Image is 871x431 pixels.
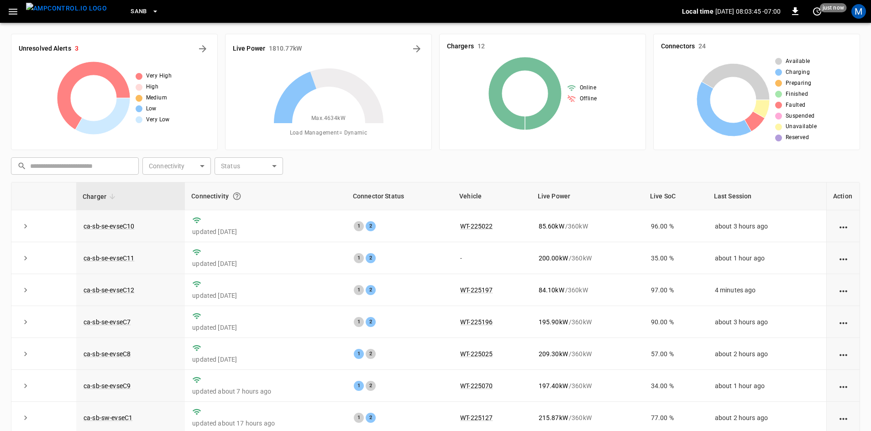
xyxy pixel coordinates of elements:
p: updated [DATE] [192,355,339,364]
p: 195.90 kW [539,317,568,327]
div: 2 [366,285,376,295]
a: WT-225197 [460,286,493,294]
p: updated [DATE] [192,291,339,300]
div: 2 [366,349,376,359]
a: WT-225196 [460,318,493,326]
button: SanB [127,3,163,21]
span: Charger [83,191,118,202]
div: 2 [366,381,376,391]
h6: 3 [75,44,79,54]
span: Max. 4634 kW [311,114,346,123]
span: Load Management = Dynamic [290,129,367,138]
p: 197.40 kW [539,381,568,390]
div: action cell options [838,286,849,295]
button: expand row [19,315,32,329]
td: about 3 hours ago [708,210,826,242]
span: Reserved [786,133,809,142]
p: updated about 7 hours ago [192,387,339,396]
td: 35.00 % [644,242,708,274]
td: 57.00 % [644,338,708,370]
p: updated [DATE] [192,259,339,268]
td: about 1 hour ago [708,242,826,274]
td: 34.00 % [644,370,708,402]
a: ca-sb-se-evseC12 [84,286,134,294]
a: WT-225022 [460,223,493,230]
div: 1 [354,381,364,391]
a: ca-sb-se-evseC10 [84,223,134,230]
button: Energy Overview [409,42,424,56]
div: 1 [354,317,364,327]
td: about 3 hours ago [708,306,826,338]
div: 1 [354,285,364,295]
td: about 2 hours ago [708,338,826,370]
a: WT-225070 [460,382,493,389]
div: action cell options [838,381,849,390]
button: expand row [19,283,32,297]
th: Live SoC [644,182,708,210]
div: 2 [366,253,376,263]
a: WT-225127 [460,414,493,421]
a: WT-225025 [460,350,493,358]
p: updated [DATE] [192,323,339,332]
button: All Alerts [195,42,210,56]
th: Connector Status [346,182,453,210]
span: SanB [131,6,147,17]
div: / 360 kW [539,317,636,327]
span: Low [146,104,157,114]
div: action cell options [838,317,849,327]
a: ca-sb-se-evseC9 [84,382,131,389]
span: Online [580,83,596,93]
span: Preparing [786,79,812,88]
h6: 24 [698,42,706,52]
p: updated [DATE] [192,227,339,236]
div: 2 [366,221,376,231]
td: 96.00 % [644,210,708,242]
span: Very High [146,72,172,81]
div: / 360 kW [539,254,636,263]
span: Very Low [146,115,170,125]
a: ca-sb-sw-evseC1 [84,414,132,421]
div: action cell options [838,349,849,358]
a: ca-sb-se-evseC11 [84,254,134,262]
th: Action [826,182,860,210]
div: Connectivity [191,188,340,204]
h6: 12 [477,42,485,52]
button: expand row [19,219,32,233]
span: High [146,83,159,92]
span: Faulted [786,101,806,110]
div: / 360 kW [539,286,636,295]
button: expand row [19,347,32,361]
p: Local time [682,7,714,16]
span: Suspended [786,112,815,121]
p: 215.87 kW [539,413,568,422]
th: Live Power [531,182,644,210]
a: ca-sb-se-evseC8 [84,350,131,358]
div: 1 [354,253,364,263]
p: [DATE] 08:03:45 -07:00 [715,7,781,16]
span: Available [786,57,810,66]
span: Offline [580,94,597,104]
span: Charging [786,68,810,77]
span: Medium [146,93,167,103]
p: 200.00 kW [539,254,568,263]
td: - [453,242,531,274]
span: just now [820,3,847,12]
div: action cell options [838,413,849,422]
p: 209.30 kW [539,349,568,358]
div: 1 [354,221,364,231]
span: Finished [786,90,808,99]
span: Unavailable [786,122,817,131]
h6: Chargers [447,42,474,52]
th: Last Session [708,182,826,210]
div: / 360 kW [539,413,636,422]
td: 4 minutes ago [708,274,826,306]
h6: 1810.77 kW [269,44,302,54]
h6: Live Power [233,44,265,54]
div: / 360 kW [539,381,636,390]
button: expand row [19,411,32,425]
div: 2 [366,413,376,423]
td: 97.00 % [644,274,708,306]
div: profile-icon [851,4,866,19]
td: about 1 hour ago [708,370,826,402]
a: ca-sb-se-evseC7 [84,318,131,326]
